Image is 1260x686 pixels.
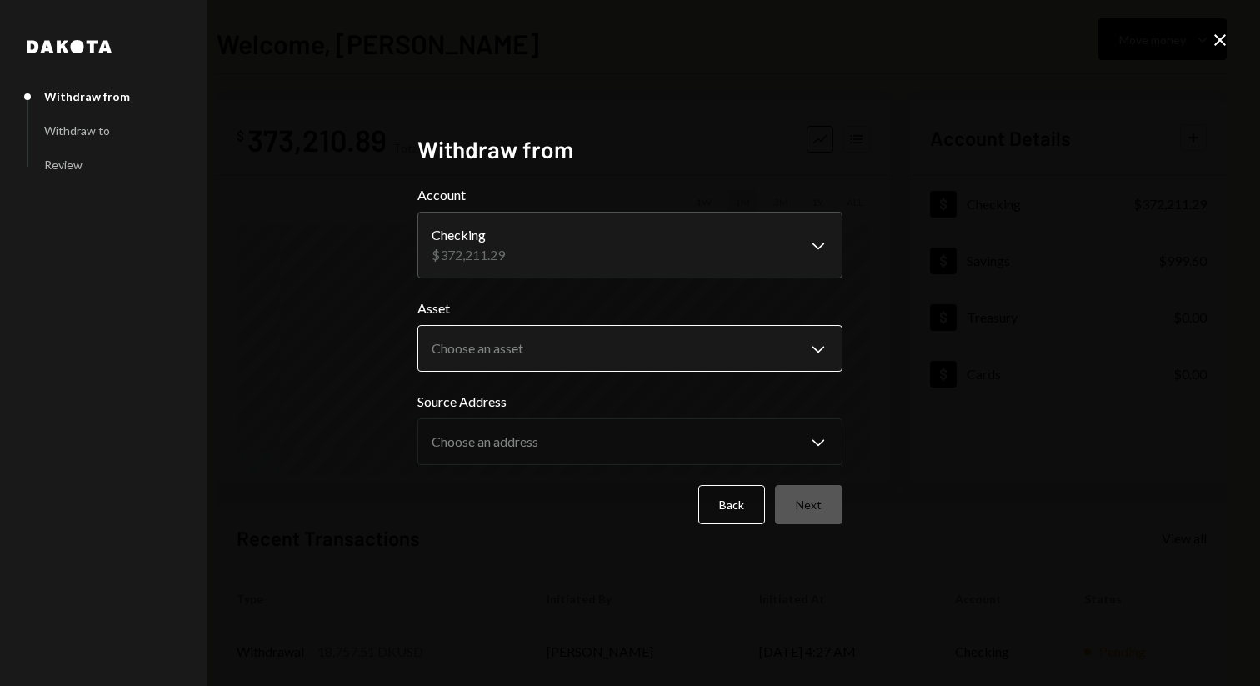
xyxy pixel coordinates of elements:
label: Source Address [417,392,842,412]
button: Source Address [417,418,842,465]
label: Asset [417,298,842,318]
div: Withdraw to [44,123,110,138]
div: Withdraw from [44,89,130,103]
label: Account [417,185,842,205]
button: Account [417,212,842,278]
div: Review [44,158,82,172]
button: Back [698,485,765,524]
h2: Withdraw from [417,133,842,166]
button: Asset [417,325,842,372]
